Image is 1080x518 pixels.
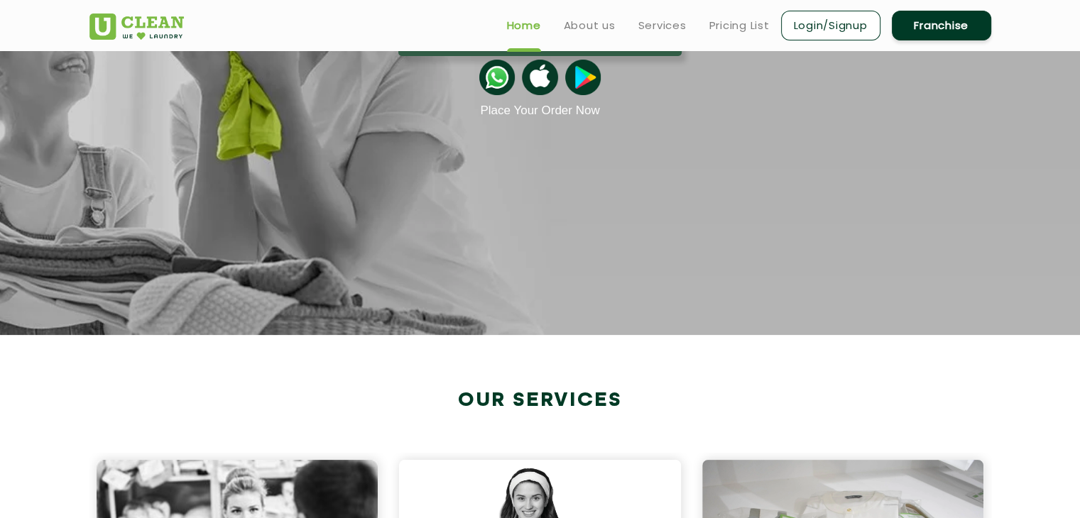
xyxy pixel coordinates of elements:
a: About us [564,17,616,34]
a: Services [638,17,687,34]
img: whatsappicon.png [479,60,515,95]
a: Pricing List [709,17,770,34]
a: Franchise [892,11,991,40]
a: Login/Signup [781,11,880,40]
h2: Our Services [89,389,991,412]
img: apple-icon.png [522,60,557,95]
img: playstoreicon.png [565,60,601,95]
a: Place Your Order Now [480,104,599,118]
a: Home [507,17,541,34]
img: UClean Laundry and Dry Cleaning [89,13,184,40]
